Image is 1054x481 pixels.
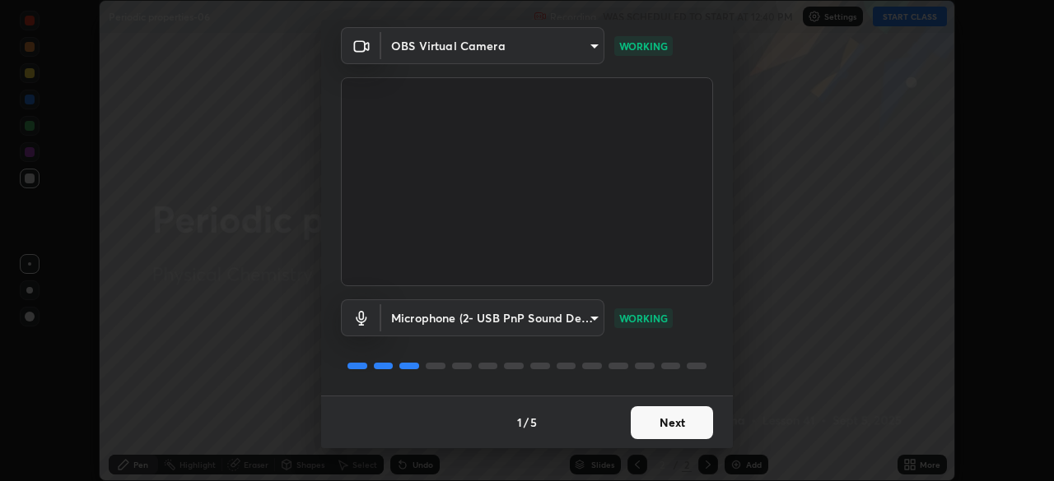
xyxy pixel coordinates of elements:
h4: 5 [530,414,537,431]
h4: / [524,414,529,431]
p: WORKING [619,311,668,326]
h4: 1 [517,414,522,431]
p: WORKING [619,39,668,53]
div: OBS Virtual Camera [381,27,604,64]
button: Next [631,406,713,439]
div: OBS Virtual Camera [381,299,604,336]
